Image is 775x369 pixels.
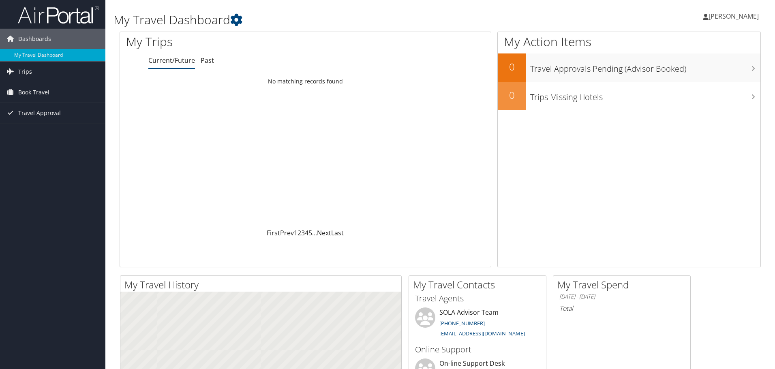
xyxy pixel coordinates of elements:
a: Next [317,228,331,237]
h1: My Trips [126,33,330,50]
h6: [DATE] - [DATE] [559,293,684,301]
a: Last [331,228,344,237]
a: First [267,228,280,237]
h6: Total [559,304,684,313]
a: [PERSON_NAME] [703,4,767,28]
h2: My Travel History [124,278,401,292]
a: Prev [280,228,294,237]
a: 2 [298,228,301,237]
h1: My Action Items [498,33,760,50]
a: [EMAIL_ADDRESS][DOMAIN_NAME] [439,330,525,337]
h1: My Travel Dashboard [113,11,549,28]
li: SOLA Advisor Team [411,307,544,341]
td: No matching records found [120,74,491,89]
h3: Travel Approvals Pending (Advisor Booked) [530,59,760,75]
h2: My Travel Spend [557,278,690,292]
span: Travel Approval [18,103,61,123]
a: 5 [308,228,312,237]
span: … [312,228,317,237]
a: 3 [301,228,305,237]
h2: My Travel Contacts [413,278,546,292]
h3: Trips Missing Hotels [530,87,760,103]
h2: 0 [498,60,526,74]
h2: 0 [498,88,526,102]
span: Book Travel [18,82,49,102]
a: Past [201,56,214,65]
span: [PERSON_NAME] [709,12,759,21]
h3: Travel Agents [415,293,540,304]
a: 4 [305,228,308,237]
a: 0Travel Approvals Pending (Advisor Booked) [498,53,760,82]
h3: Online Support [415,344,540,355]
span: Trips [18,62,32,82]
a: 0Trips Missing Hotels [498,82,760,110]
a: Current/Future [148,56,195,65]
img: airportal-logo.png [18,5,99,24]
a: 1 [294,228,298,237]
span: Dashboards [18,29,51,49]
a: [PHONE_NUMBER] [439,320,485,327]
